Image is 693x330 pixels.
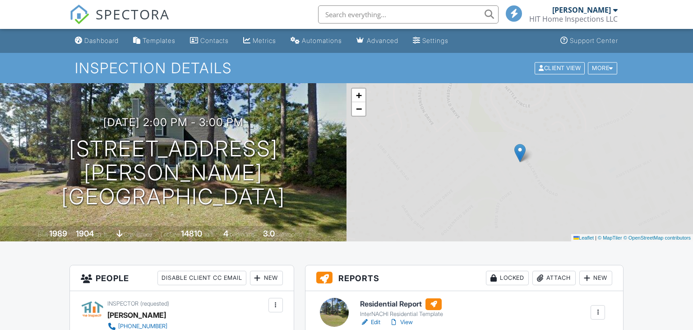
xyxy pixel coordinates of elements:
a: Leaflet [573,235,594,240]
a: Automations (Basic) [287,33,346,49]
a: Settings [409,33,452,49]
div: Dashboard [84,37,119,44]
div: [PHONE_NUMBER] [118,323,167,330]
span: Built [38,231,48,238]
a: Residential Report InterNACHI Residential Template [360,298,443,318]
div: 14810 [181,229,202,238]
a: View [389,318,413,327]
span: SPECTORA [96,5,170,24]
div: Templates [143,37,176,44]
div: Attach [532,271,576,285]
input: Search everything... [318,5,499,24]
span: | [595,235,596,240]
a: Zoom in [352,89,365,102]
a: Metrics [240,33,280,49]
a: Contacts [186,33,232,49]
span: (requested) [140,300,169,307]
div: [PERSON_NAME] [552,5,611,14]
h6: Residential Report [360,298,443,310]
div: Support Center [570,37,618,44]
div: 3.0 [263,229,275,238]
div: Settings [422,37,448,44]
span: − [356,103,362,114]
div: New [250,271,283,285]
div: Automations [302,37,342,44]
div: 1989 [49,229,67,238]
a: Zoom out [352,102,365,116]
a: Edit [360,318,380,327]
div: [PERSON_NAME] [107,308,166,322]
span: sq. ft. [95,231,108,238]
div: Locked [486,271,529,285]
h3: People [70,265,294,291]
a: © MapTiler [598,235,622,240]
div: HIT Home Inspections LLC [529,14,618,24]
a: © OpenStreetMap contributors [624,235,691,240]
h3: Reports [305,265,624,291]
span: crawlspace [124,231,152,238]
span: bedrooms [230,231,254,238]
div: Advanced [367,37,398,44]
div: Disable Client CC Email [157,271,246,285]
div: More [588,62,617,74]
h3: [DATE] 2:00 pm - 3:00 pm [103,116,244,128]
img: The Best Home Inspection Software - Spectora [69,5,89,24]
span: sq.ft. [203,231,215,238]
h1: [STREET_ADDRESS][PERSON_NAME] [GEOGRAPHIC_DATA] [14,137,332,208]
div: Client View [535,62,585,74]
h1: Inspection Details [75,60,618,76]
span: Inspector [107,300,139,307]
a: Client View [534,64,587,71]
a: Advanced [353,33,402,49]
div: 1904 [76,229,94,238]
div: Metrics [253,37,276,44]
img: Marker [514,144,526,162]
div: Contacts [200,37,229,44]
a: Templates [129,33,179,49]
div: InterNACHI Residential Template [360,311,443,318]
span: + [356,90,362,101]
a: SPECTORA [69,12,170,31]
div: New [579,271,612,285]
a: Support Center [557,33,622,49]
span: Lot Size [161,231,180,238]
a: Dashboard [71,33,122,49]
div: 4 [223,229,228,238]
span: bathrooms [276,231,302,238]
